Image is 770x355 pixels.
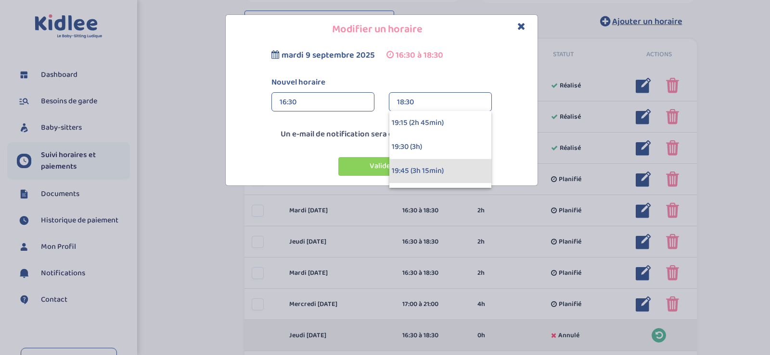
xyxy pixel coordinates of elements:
[517,21,526,32] button: Close
[233,22,530,37] h4: Modifier un horaire
[396,49,443,62] span: 16:30 à 18:30
[280,93,366,112] div: 16:30
[389,183,491,207] div: 20:00 (3h 30min)
[389,111,491,135] div: 19:15 (2h 45min)
[397,93,484,112] div: 18:30
[389,135,491,159] div: 19:30 (3h)
[282,49,375,62] span: mardi 9 septembre 2025
[228,128,535,141] p: Un e-mail de notification sera envoyé à
[338,157,425,176] button: Valider
[264,76,499,89] label: Nouvel horaire
[389,159,491,183] div: 19:45 (3h 15min)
